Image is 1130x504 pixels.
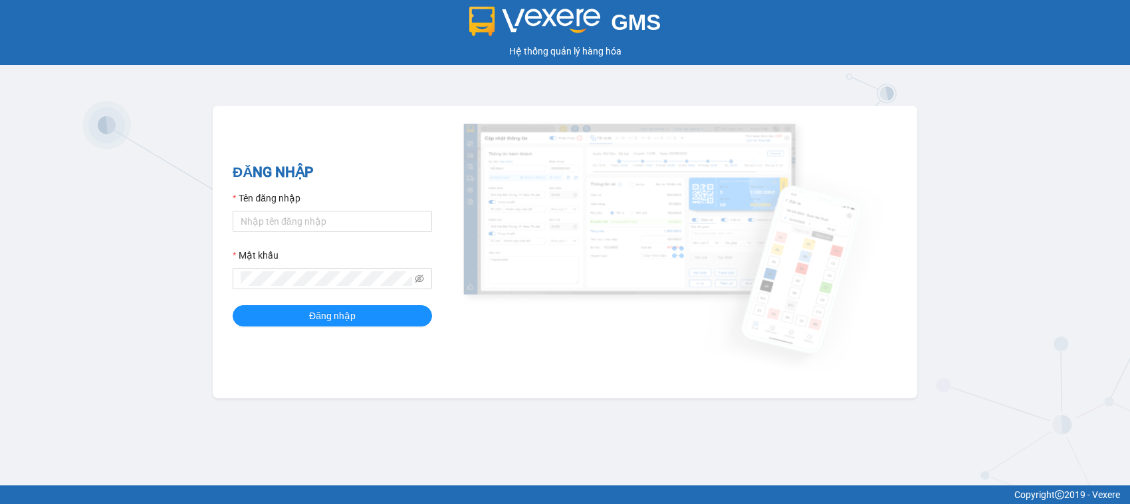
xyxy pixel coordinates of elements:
input: Mật khẩu [241,271,412,286]
a: GMS [469,20,661,31]
h2: ĐĂNG NHẬP [233,162,432,184]
img: logo 2 [469,7,601,36]
span: eye-invisible [415,274,424,283]
button: Đăng nhập [233,305,432,326]
div: Hệ thống quản lý hàng hóa [3,44,1127,59]
label: Tên đăng nhập [233,191,300,205]
span: Đăng nhập [309,309,356,323]
span: copyright [1055,490,1064,499]
input: Tên đăng nhập [233,211,432,232]
label: Mật khẩu [233,248,279,263]
div: Copyright 2019 - Vexere [10,487,1120,502]
span: GMS [611,10,661,35]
